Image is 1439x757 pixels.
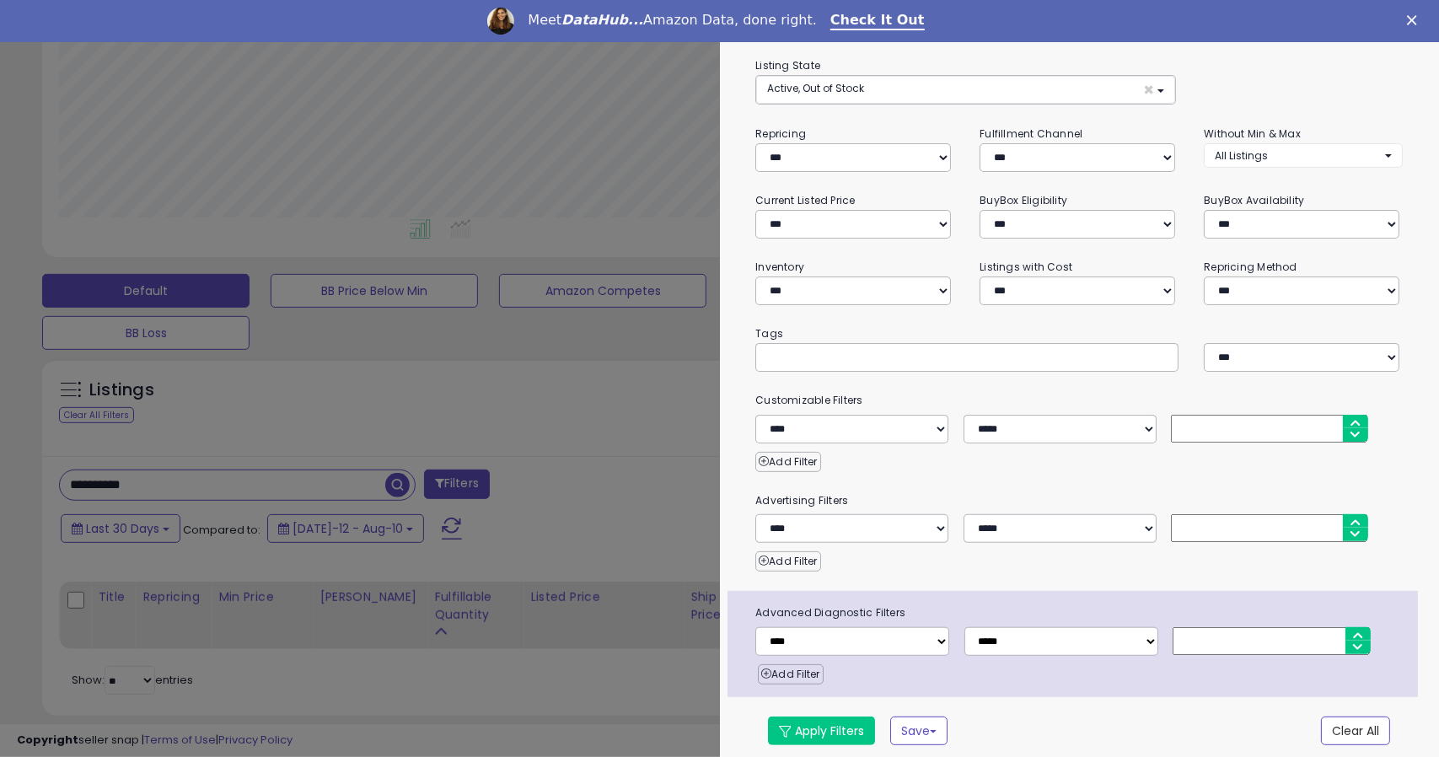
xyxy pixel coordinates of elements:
small: Listings with Cost [980,260,1072,274]
small: Listing State [755,58,820,72]
small: Repricing [755,126,806,141]
small: Inventory [755,260,804,274]
button: All Listings [1204,143,1403,168]
button: Add Filter [758,664,823,685]
i: DataHub... [561,12,643,28]
button: Active, Out of Stock × [756,76,1175,104]
small: Without Min & Max [1204,126,1301,141]
a: Check It Out [830,12,925,30]
span: × [1143,81,1154,99]
small: Fulfillment Channel [980,126,1082,141]
div: Close [1407,15,1424,25]
small: Customizable Filters [743,391,1415,410]
button: Save [890,717,948,745]
span: All Listings [1215,148,1268,163]
div: Meet Amazon Data, done right. [528,12,817,29]
small: Repricing Method [1204,260,1297,274]
button: Clear All [1321,717,1390,745]
small: BuyBox Availability [1204,193,1304,207]
button: Add Filter [755,551,820,572]
button: Apply Filters [768,717,875,745]
small: Current Listed Price [755,193,855,207]
small: Advertising Filters [743,491,1415,510]
button: Add Filter [755,452,820,472]
small: Tags [743,325,1415,343]
small: BuyBox Eligibility [980,193,1067,207]
span: Active, Out of Stock [767,81,864,95]
span: Advanced Diagnostic Filters [743,604,1418,622]
img: Profile image for Georgie [487,8,514,35]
